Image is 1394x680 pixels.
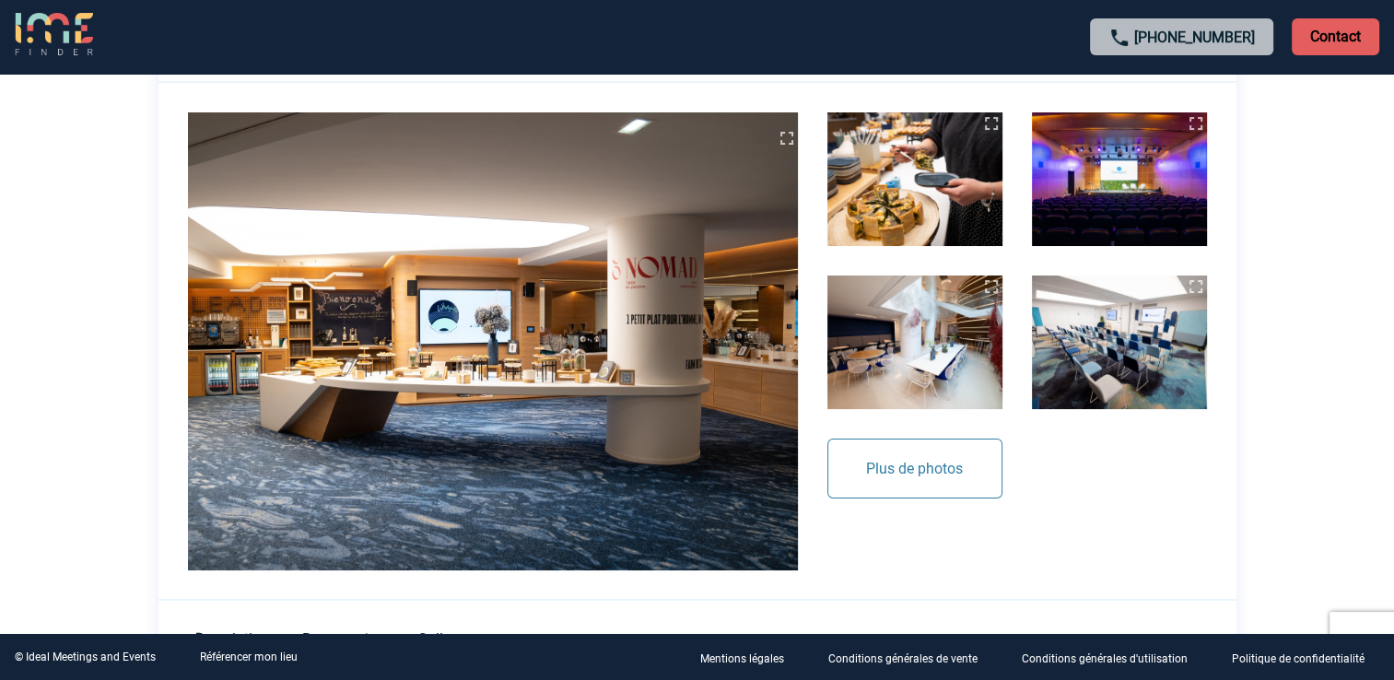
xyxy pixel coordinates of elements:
a: Conditions générales de vente [814,649,1007,666]
a: [PHONE_NUMBER] [1134,29,1255,46]
span: Restauration [302,630,385,648]
a: Mentions légales [685,649,814,666]
a: Conditions générales d'utilisation [1007,649,1217,666]
p: Conditions générales de vente [828,652,978,665]
a: Référencer mon lieu [200,651,298,663]
span: Salles [418,630,458,648]
span: Description [195,630,269,651]
p: Mentions légales [700,652,784,665]
div: © Ideal Meetings and Events [15,651,156,663]
img: call-24-px.png [1108,27,1130,49]
p: Politique de confidentialité [1232,652,1365,665]
button: Plus de photos [827,439,1002,498]
p: Conditions générales d'utilisation [1022,652,1188,665]
a: Politique de confidentialité [1217,649,1394,666]
p: Contact [1292,18,1379,55]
